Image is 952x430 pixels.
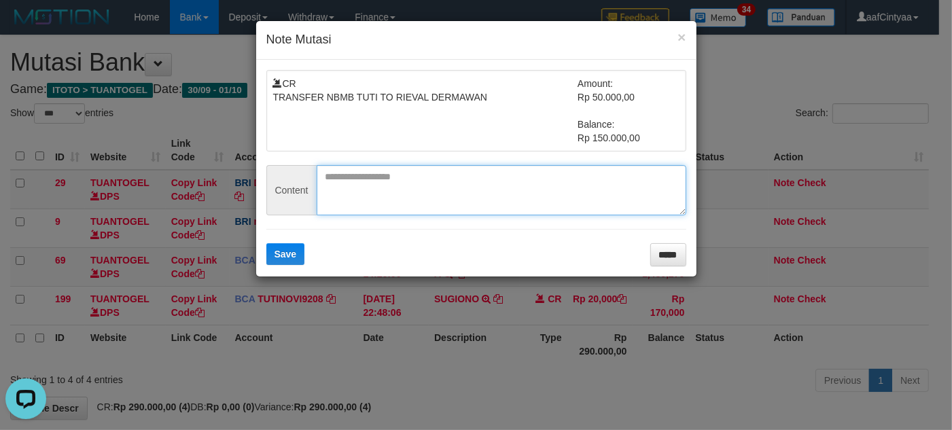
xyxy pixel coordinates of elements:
[266,165,317,215] span: Content
[266,31,686,49] h4: Note Mutasi
[5,5,46,46] button: Open LiveChat chat widget
[677,30,686,44] button: ×
[578,77,680,145] td: Amount: Rp 50.000,00 Balance: Rp 150.000,00
[266,243,305,265] button: Save
[275,249,297,259] span: Save
[273,77,578,145] td: CR TRANSFER NBMB TUTI TO RIEVAL DERMAWAN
